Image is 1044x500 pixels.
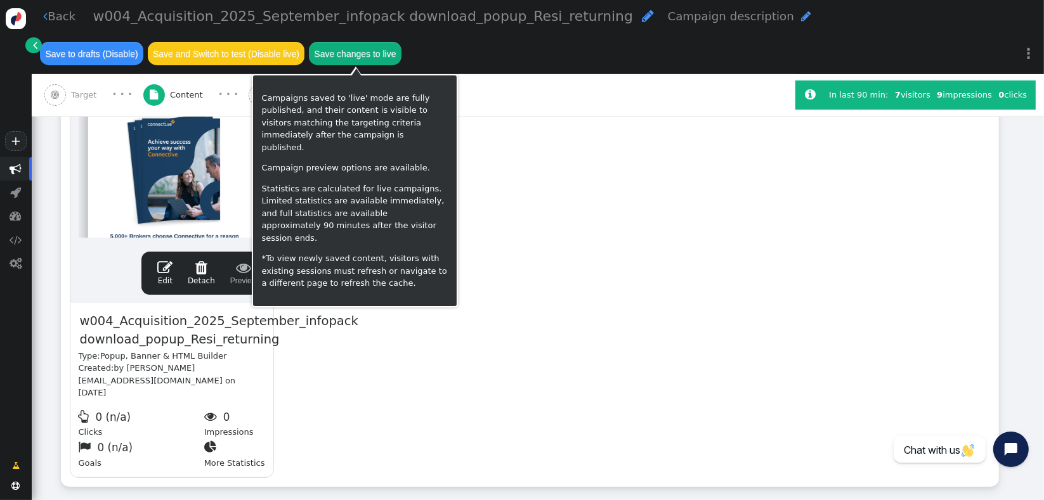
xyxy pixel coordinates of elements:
[801,10,811,22] span: 
[93,8,633,24] span: w004_Acquisition_2025_September_infopack download_popup_Resi_returning
[261,183,448,245] p: Statistics are calculated for live campaigns. Limited statistics are available immediately, and f...
[5,131,27,151] a: +
[112,87,132,103] div: · · ·
[204,407,265,439] div: Impressions
[79,362,265,399] div: Created:
[188,260,215,285] span: Detach
[25,37,41,53] a: 
[79,350,265,362] div: Type:
[204,440,221,453] span: 
[4,455,28,477] a: 
[230,260,258,275] span: 
[150,90,158,99] span: 
[204,438,265,469] div: More Statistics
[40,42,143,65] button: Save to drafts (Disable)
[6,8,27,29] img: logo-icon.svg
[230,260,258,286] span: Preview
[10,257,22,269] span: 
[937,90,992,99] span: impressions
[170,89,208,101] span: Content
[44,74,143,116] a:  Target · · ·
[204,410,221,423] span: 
[79,410,93,423] span: 
[261,162,448,174] p: Campaign preview options are available.
[79,311,360,350] span: w004_Acquisition_2025_September_infopack download_popup_Resi_returning
[43,10,48,22] span: 
[261,92,448,154] p: Campaigns saved to 'live' mode are fully published, and their content is visible to visitors matc...
[71,89,101,101] span: Target
[998,90,1027,99] span: clicks
[100,351,227,361] span: Popup, Banner & HTML Builder
[10,163,22,175] span: 
[261,252,448,290] p: *To view newly saved content, visitors with existing sessions must refresh or navigate to a diffe...
[668,10,794,23] span: Campaign description
[642,9,654,23] span: 
[998,90,1004,99] b: 0
[937,90,943,99] b: 9
[309,42,401,65] button: Save changes to live
[188,260,215,286] a: Detach
[33,39,37,51] span: 
[218,87,238,103] div: · · ·
[79,407,204,439] div: Clicks
[148,42,305,65] button: Save and Switch to test (Disable live)
[895,90,901,99] b: 7
[230,260,258,286] a: Preview
[12,482,20,490] span: 
[43,8,75,25] a: Back
[892,89,934,101] div: visitors
[79,363,236,397] span: by [PERSON_NAME][EMAIL_ADDRESS][DOMAIN_NAME] on [DATE]
[223,411,230,423] span: 0
[10,210,22,222] span: 
[12,459,20,472] span: 
[249,74,348,116] a:  QA
[143,74,249,116] a:  Content · · ·
[95,411,131,423] span: 0 (n/a)
[1014,35,1044,72] a: ⋮
[805,88,816,101] span: 
[157,260,173,286] a: Edit
[188,260,215,275] span: 
[51,90,59,99] span: 
[79,440,95,453] span: 
[11,186,22,198] span: 
[79,438,204,469] div: Goals
[97,441,133,454] span: 0 (n/a)
[157,260,173,275] span: 
[10,234,22,246] span: 
[829,89,892,101] div: In last 90 min:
